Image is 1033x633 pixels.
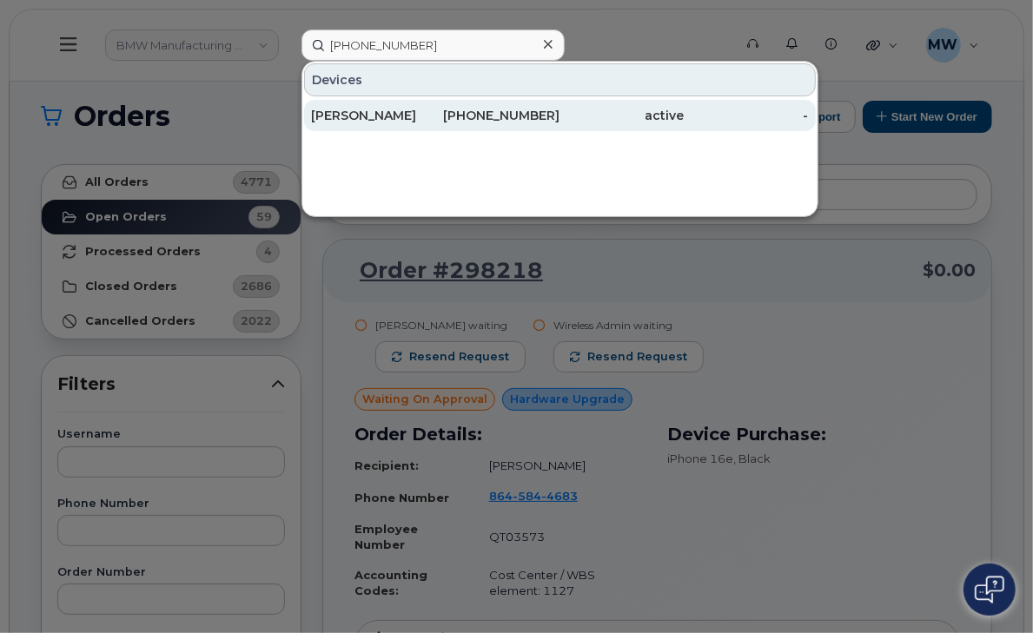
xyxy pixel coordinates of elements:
a: [PERSON_NAME][PHONE_NUMBER]active- [304,100,816,131]
div: [PHONE_NUMBER] [435,107,560,124]
div: Devices [304,63,816,96]
div: active [560,107,684,124]
div: [PERSON_NAME] [311,107,435,124]
img: Open chat [975,576,1004,603]
div: - [684,107,808,124]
